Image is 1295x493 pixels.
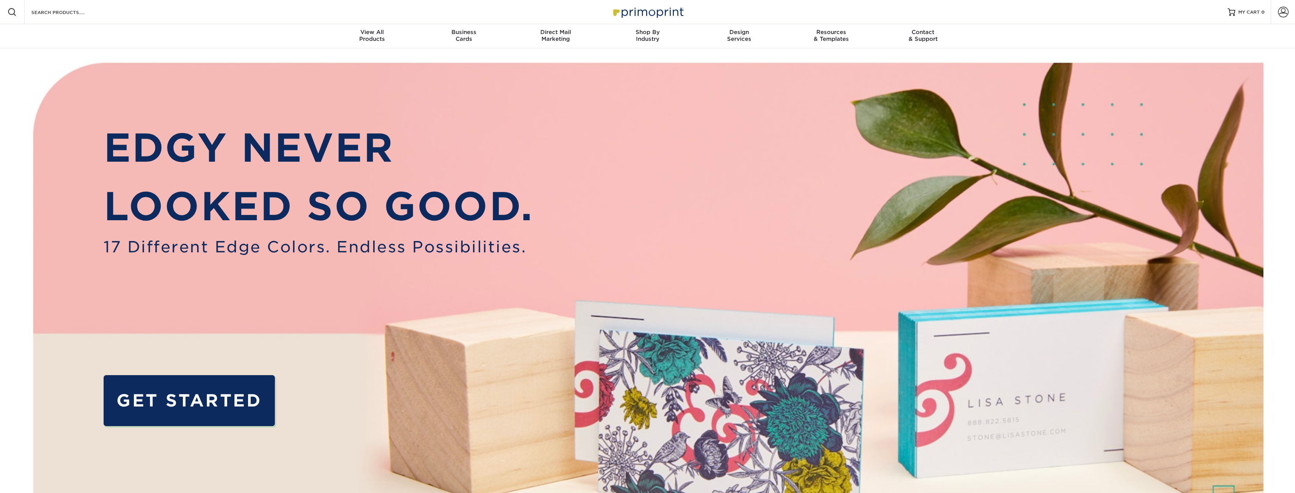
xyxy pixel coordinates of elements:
p: LOOKED SO GOOD. [104,177,534,235]
span: 0 [1261,9,1265,15]
div: Services [693,29,785,42]
a: View AllProducts [326,24,418,48]
a: Contact& Support [877,24,969,48]
a: Direct MailMarketing [510,24,602,48]
input: SEARCH PRODUCTS..... [31,8,104,17]
span: Shop By [602,29,693,36]
a: GET STARTED [104,375,275,426]
span: 17 Different Edge Colors. Endless Possibilities. [104,235,534,259]
span: Direct Mail [510,29,602,36]
span: Design [693,29,785,36]
div: & Templates [785,29,877,42]
div: Cards [418,29,510,42]
img: Primoprint [610,4,685,20]
div: Industry [602,29,693,42]
a: Resources& Templates [785,24,877,48]
a: DesignServices [693,24,785,48]
div: Marketing [510,29,602,42]
a: BusinessCards [418,24,510,48]
a: Shop ByIndustry [602,24,693,48]
span: Business [418,29,510,36]
span: MY CART [1238,9,1260,15]
span: Resources [785,29,877,36]
div: & Support [877,29,969,42]
p: EDGY NEVER [104,119,534,177]
span: View All [326,29,418,36]
div: Products [326,29,418,42]
span: Contact [877,29,969,36]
